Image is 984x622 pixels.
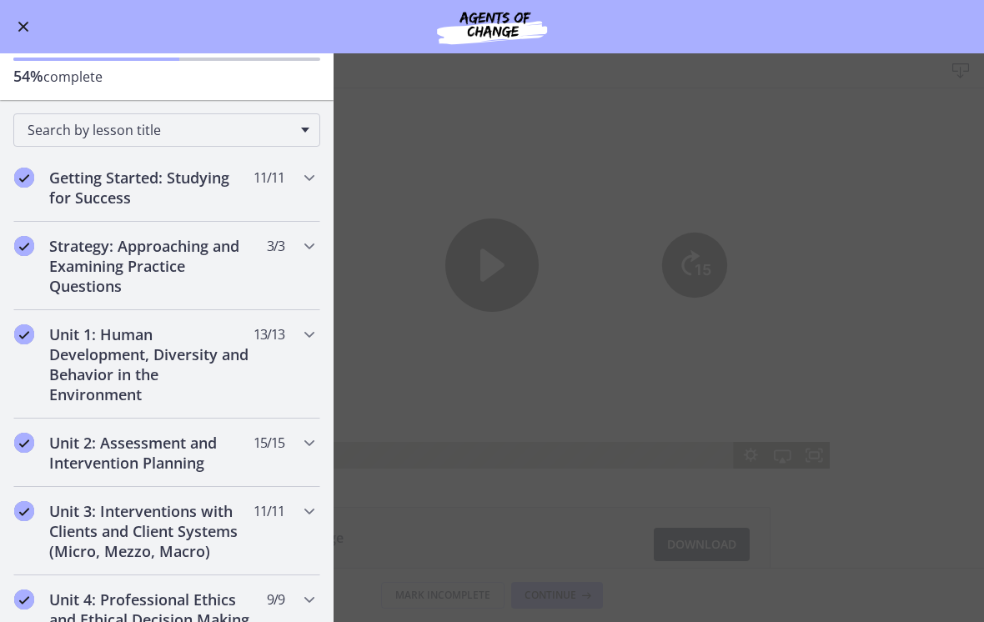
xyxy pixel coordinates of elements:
[14,236,34,256] i: Completed
[798,354,830,380] button: Fullscreen
[766,354,798,380] button: Airplay
[14,433,34,453] i: Completed
[254,433,284,453] span: 15 / 15
[28,121,293,139] span: Search by lesson title
[14,168,34,188] i: Completed
[267,589,284,609] span: 9 / 9
[662,144,727,209] button: Skip ahead 15 seconds
[695,173,711,190] tspan: 15
[14,324,34,344] i: Completed
[154,354,186,380] button: Play Video
[735,354,766,380] button: Show settings menu
[49,433,253,473] h2: Unit 2: Assessment and Intervention Planning
[49,236,253,296] h2: Strategy: Approaching and Examining Practice Questions
[49,501,253,561] h2: Unit 3: Interventions with Clients and Client Systems (Micro, Mezzo, Macro)
[13,113,320,147] div: Search by lesson title
[14,501,34,521] i: Completed
[254,324,284,344] span: 13 / 13
[14,589,34,609] i: Completed
[274,173,291,190] tspan: 15
[13,17,33,37] button: Enable menu
[392,7,592,47] img: Agents of Change
[13,66,43,86] span: 54%
[49,168,253,208] h2: Getting Started: Studying for Success
[445,130,539,223] button: Play Video
[254,501,284,521] span: 11 / 11
[49,324,253,404] h2: Unit 1: Human Development, Diversity and Behavior in the Environment
[267,236,284,256] span: 3 / 3
[254,168,284,188] span: 11 / 11
[228,354,727,380] div: Playbar
[13,66,320,87] p: complete
[257,144,322,209] button: Skip back 15 seconds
